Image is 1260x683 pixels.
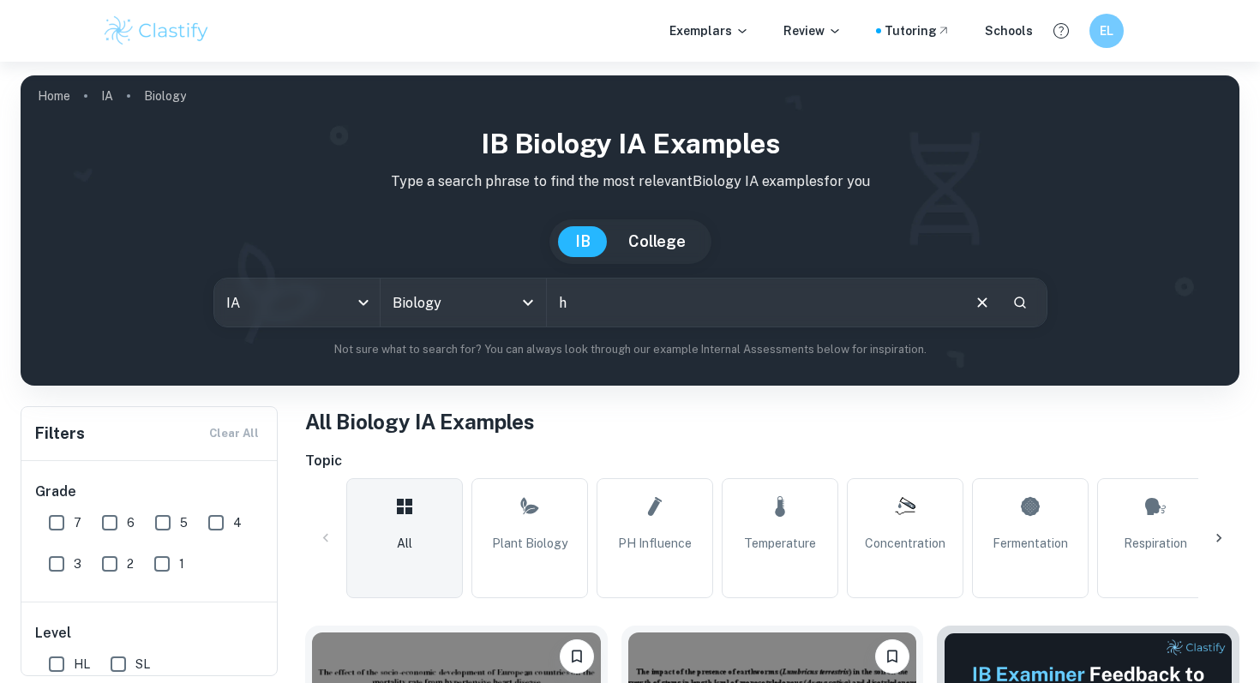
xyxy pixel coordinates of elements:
[74,655,90,674] span: HL
[966,286,999,319] button: Clear
[179,554,184,573] span: 1
[35,422,85,446] h6: Filters
[669,21,749,40] p: Exemplars
[865,534,945,553] span: Concentration
[21,75,1239,386] img: profile cover
[397,534,412,553] span: All
[214,279,380,327] div: IA
[875,639,909,674] button: Bookmark
[1124,534,1187,553] span: Respiration
[35,482,265,502] h6: Grade
[305,451,1239,471] h6: Topic
[101,84,113,108] a: IA
[74,554,81,573] span: 3
[34,171,1226,192] p: Type a search phrase to find the most relevant Biology IA examples for you
[985,21,1033,40] a: Schools
[38,84,70,108] a: Home
[102,14,211,48] img: Clastify logo
[558,226,608,257] button: IB
[34,341,1226,358] p: Not sure what to search for? You can always look through our example Internal Assessments below f...
[993,534,1068,553] span: Fermentation
[492,534,567,553] span: Plant Biology
[783,21,842,40] p: Review
[35,623,265,644] h6: Level
[144,87,186,105] p: Biology
[1005,288,1035,317] button: Search
[1089,14,1124,48] button: EL
[305,406,1239,437] h1: All Biology IA Examples
[885,21,951,40] a: Tutoring
[74,513,81,532] span: 7
[34,123,1226,165] h1: IB Biology IA examples
[180,513,188,532] span: 5
[516,291,540,315] button: Open
[127,554,134,573] span: 2
[127,513,135,532] span: 6
[618,534,692,553] span: pH Influence
[547,279,959,327] input: E.g. photosynthesis, coffee and protein, HDI and diabetes...
[744,534,816,553] span: Temperature
[135,655,150,674] span: SL
[560,639,594,674] button: Bookmark
[611,226,703,257] button: College
[1097,21,1117,40] h6: EL
[233,513,242,532] span: 4
[1047,16,1076,45] button: Help and Feedback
